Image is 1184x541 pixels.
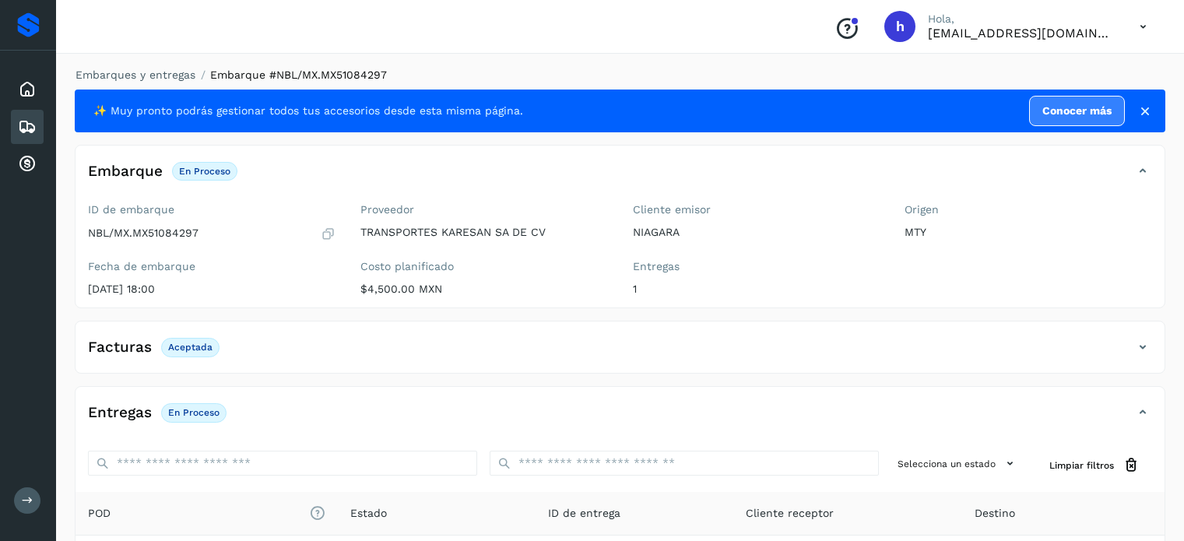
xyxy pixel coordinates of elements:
[88,505,325,522] span: POD
[88,283,336,296] p: [DATE] 18:00
[76,334,1165,373] div: FacturasAceptada
[76,69,195,81] a: Embarques y entregas
[350,505,387,522] span: Estado
[633,203,880,216] label: Cliente emisor
[11,72,44,107] div: Inicio
[210,69,387,81] span: Embarque #NBL/MX.MX51084297
[928,12,1115,26] p: Hola,
[75,67,1165,83] nav: breadcrumb
[746,505,834,522] span: Cliente receptor
[168,342,213,353] p: Aceptada
[1049,458,1114,472] span: Limpiar filtros
[76,399,1165,438] div: EntregasEn proceso
[360,203,608,216] label: Proveedor
[633,260,880,273] label: Entregas
[548,505,620,522] span: ID de entrega
[891,451,1024,476] button: Selecciona un estado
[905,226,1152,239] p: MTY
[1029,96,1125,126] a: Conocer más
[633,226,880,239] p: NIAGARA
[360,260,608,273] label: Costo planificado
[93,103,523,119] span: ✨ Muy pronto podrás gestionar todos tus accesorios desde esta misma página.
[928,26,1115,40] p: hpichardo@karesan.com.mx
[975,505,1015,522] span: Destino
[76,158,1165,197] div: EmbarqueEn proceso
[633,283,880,296] p: 1
[179,166,230,177] p: En proceso
[360,283,608,296] p: $4,500.00 MXN
[88,404,152,422] h4: Entregas
[88,227,199,240] p: NBL/MX.MX51084297
[360,226,608,239] p: TRANSPORTES KARESAN SA DE CV
[88,163,163,181] h4: Embarque
[11,147,44,181] div: Cuentas por cobrar
[168,407,220,418] p: En proceso
[88,260,336,273] label: Fecha de embarque
[88,339,152,357] h4: Facturas
[905,203,1152,216] label: Origen
[1037,451,1152,480] button: Limpiar filtros
[11,110,44,144] div: Embarques
[88,203,336,216] label: ID de embarque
